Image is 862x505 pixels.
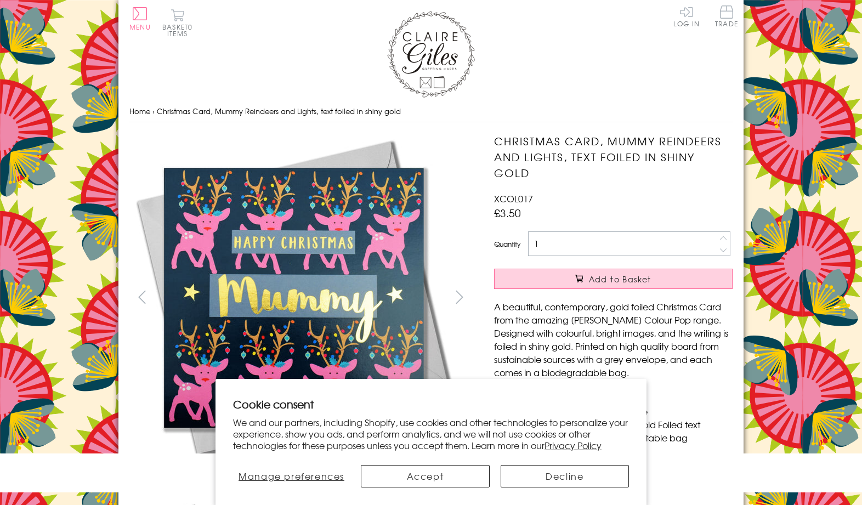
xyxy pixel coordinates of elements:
button: prev [129,285,154,309]
p: We and our partners, including Shopify, use cookies and other technologies to personalize your ex... [233,417,629,451]
span: Menu [129,22,151,32]
button: Decline [501,465,629,487]
label: Quantity [494,239,520,249]
a: Home [129,106,150,116]
h1: Christmas Card, Mummy Reindeers and Lights, text foiled in shiny gold [494,133,733,180]
img: Christmas Card, Mummy Reindeers and Lights, text foiled in shiny gold [129,133,458,462]
span: › [152,106,155,116]
button: next [447,285,472,309]
p: A beautiful, contemporary, gold foiled Christmas Card from the amazing [PERSON_NAME] Colour Pop r... [494,300,733,379]
img: Christmas Card, Mummy Reindeers and Lights, text foiled in shiny gold [472,133,801,462]
button: Menu [129,7,151,30]
h2: Cookie consent [233,396,629,412]
button: Basket0 items [162,9,192,37]
span: Manage preferences [239,469,344,483]
button: Accept [361,465,489,487]
span: Add to Basket [589,274,651,285]
button: Manage preferences [233,465,350,487]
a: Log In [673,5,700,27]
nav: breadcrumbs [129,100,733,123]
button: Add to Basket [494,269,733,289]
a: Trade [715,5,738,29]
span: £3.50 [494,205,521,220]
a: Privacy Policy [545,439,602,452]
span: 0 items [167,22,192,38]
span: XCOL017 [494,192,533,205]
span: Christmas Card, Mummy Reindeers and Lights, text foiled in shiny gold [157,106,401,116]
span: Trade [715,5,738,27]
img: Claire Giles Greetings Cards [387,11,475,98]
